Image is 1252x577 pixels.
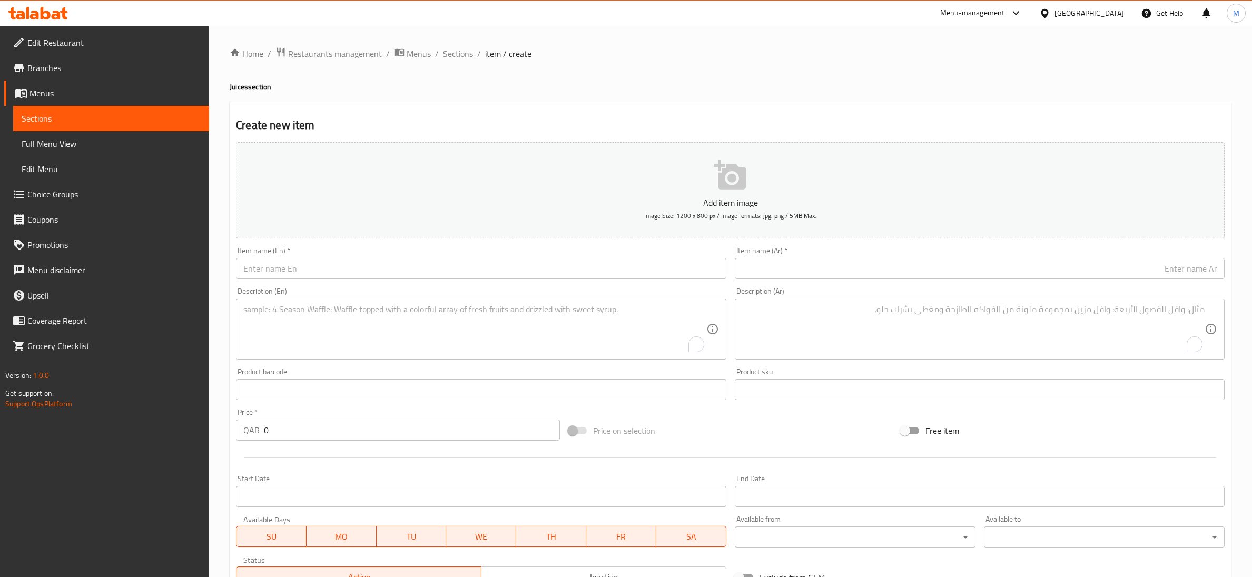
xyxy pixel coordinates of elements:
[236,258,726,279] input: Enter name En
[485,47,531,60] span: item / create
[1233,7,1239,19] span: M
[5,386,54,400] span: Get support on:
[22,112,201,125] span: Sections
[230,82,1231,92] h4: Juices section
[4,333,209,359] a: Grocery Checklist
[288,47,382,60] span: Restaurants management
[4,232,209,257] a: Promotions
[477,47,481,60] li: /
[593,424,655,437] span: Price on selection
[590,529,652,544] span: FR
[27,188,201,201] span: Choice Groups
[4,257,209,283] a: Menu disclaimer
[5,369,31,382] span: Version:
[735,526,975,548] div: ​
[4,283,209,308] a: Upsell
[230,47,263,60] a: Home
[735,258,1225,279] input: Enter name Ar
[4,30,209,55] a: Edit Restaurant
[4,207,209,232] a: Coupons
[13,131,209,156] a: Full Menu View
[984,526,1225,548] div: ​
[275,47,382,61] a: Restaurants management
[450,529,512,544] span: WE
[311,529,372,544] span: MO
[13,156,209,182] a: Edit Menu
[4,81,209,106] a: Menus
[27,62,201,74] span: Branches
[520,529,582,544] span: TH
[268,47,271,60] li: /
[230,47,1231,61] nav: breadcrumb
[27,289,201,302] span: Upsell
[435,47,439,60] li: /
[252,196,1208,209] p: Add item image
[27,264,201,276] span: Menu disclaimer
[29,87,201,100] span: Menus
[27,314,201,327] span: Coverage Report
[27,36,201,49] span: Edit Restaurant
[386,47,390,60] li: /
[446,526,516,547] button: WE
[586,526,656,547] button: FR
[243,424,260,436] p: QAR
[22,163,201,175] span: Edit Menu
[4,308,209,333] a: Coverage Report
[243,304,706,354] textarea: To enrich screen reader interactions, please activate Accessibility in Grammarly extension settings
[27,340,201,352] span: Grocery Checklist
[307,526,377,547] button: MO
[4,55,209,81] a: Branches
[236,142,1225,238] button: Add item imageImage Size: 1200 x 800 px / Image formats: jpg, png / 5MB Max.
[516,526,586,547] button: TH
[264,420,560,441] input: Please enter price
[742,304,1205,354] textarea: To enrich screen reader interactions, please activate Accessibility in Grammarly extension settings
[407,47,431,60] span: Menus
[377,526,447,547] button: TU
[4,182,209,207] a: Choice Groups
[660,529,722,544] span: SA
[22,137,201,150] span: Full Menu View
[381,529,442,544] span: TU
[656,526,726,547] button: SA
[1054,7,1124,19] div: [GEOGRAPHIC_DATA]
[644,210,816,222] span: Image Size: 1200 x 800 px / Image formats: jpg, png / 5MB Max.
[735,379,1225,400] input: Please enter product sku
[27,213,201,226] span: Coupons
[394,47,431,61] a: Menus
[27,238,201,251] span: Promotions
[5,397,72,411] a: Support.OpsPlatform
[236,526,307,547] button: SU
[443,47,473,60] a: Sections
[33,369,49,382] span: 1.0.0
[236,117,1225,133] h2: Create new item
[241,529,302,544] span: SU
[236,379,726,400] input: Please enter product barcode
[925,424,959,437] span: Free item
[940,7,1005,19] div: Menu-management
[13,106,209,131] a: Sections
